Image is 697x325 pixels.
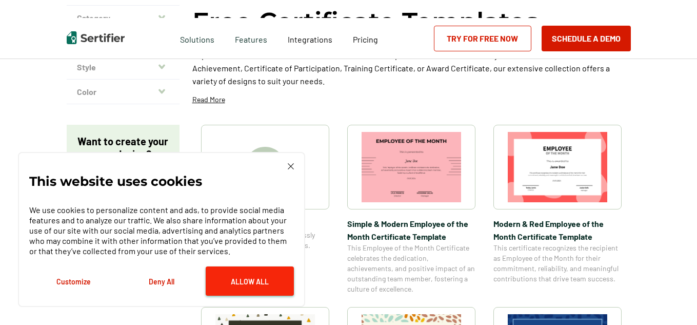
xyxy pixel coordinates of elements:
[288,163,294,169] img: Cookie Popup Close
[508,132,607,202] img: Modern & Red Employee of the Month Certificate Template
[29,266,117,296] button: Customize
[117,266,206,296] button: Deny All
[67,31,125,44] img: Sertifier | Digital Credentialing Platform
[347,217,475,243] span: Simple & Modern Employee of the Month Certificate Template
[192,5,539,39] h1: Free Certificate Templates
[493,243,622,284] span: This certificate recognizes the recipient as Employee of the Month for their commitment, reliabil...
[288,34,332,44] span: Integrations
[347,243,475,294] span: This Employee of the Month Certificate celebrates the dedication, achievements, and positive impa...
[192,94,225,105] p: Read More
[67,80,180,104] button: Color
[434,26,531,51] a: Try for Free Now
[542,26,631,51] button: Schedule a Demo
[29,176,202,186] p: This website uses cookies
[245,147,286,188] img: Create A Blank Certificate
[67,6,180,30] button: Category
[67,55,180,80] button: Style
[353,34,378,44] span: Pricing
[347,125,475,294] a: Simple & Modern Employee of the Month Certificate TemplateSimple & Modern Employee of the Month C...
[77,135,169,161] p: Want to create your own design?
[192,49,631,87] p: Explore a wide selection of customizable certificate templates at Sertifier. Whether you need a C...
[493,217,622,243] span: Modern & Red Employee of the Month Certificate Template
[206,266,294,296] button: Allow All
[646,276,697,325] iframe: Chat Widget
[180,32,214,45] span: Solutions
[235,32,267,45] span: Features
[288,32,332,45] a: Integrations
[362,132,461,202] img: Simple & Modern Employee of the Month Certificate Template
[29,205,294,256] p: We use cookies to personalize content and ads, to provide social media features and to analyze ou...
[493,125,622,294] a: Modern & Red Employee of the Month Certificate TemplateModern & Red Employee of the Month Certifi...
[353,32,378,45] a: Pricing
